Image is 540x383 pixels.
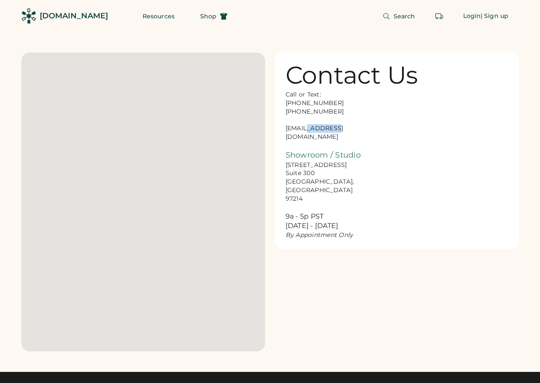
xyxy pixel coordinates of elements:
font: Showroom / Studio [286,150,361,160]
button: Resources [132,8,185,25]
font: 9a - 5p PST [DATE] - [DATE] [286,212,339,230]
div: Contact Us [286,61,418,89]
button: Shop [190,8,238,25]
div: [DOMAIN_NAME] [40,11,108,21]
img: Rendered Logo - Screens [21,9,36,23]
div: | Sign up [481,12,508,20]
span: Shop [200,13,216,19]
button: Retrieve an order [431,8,448,25]
em: By Appointment Only [286,231,353,239]
div: Call or Text: [PHONE_NUMBER] [PHONE_NUMBER] [EMAIL_ADDRESS][DOMAIN_NAME] [STREET_ADDRESS] Suite 3... [286,91,371,240]
button: Search [372,8,426,25]
span: Search [394,13,415,19]
div: Login [463,12,481,20]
